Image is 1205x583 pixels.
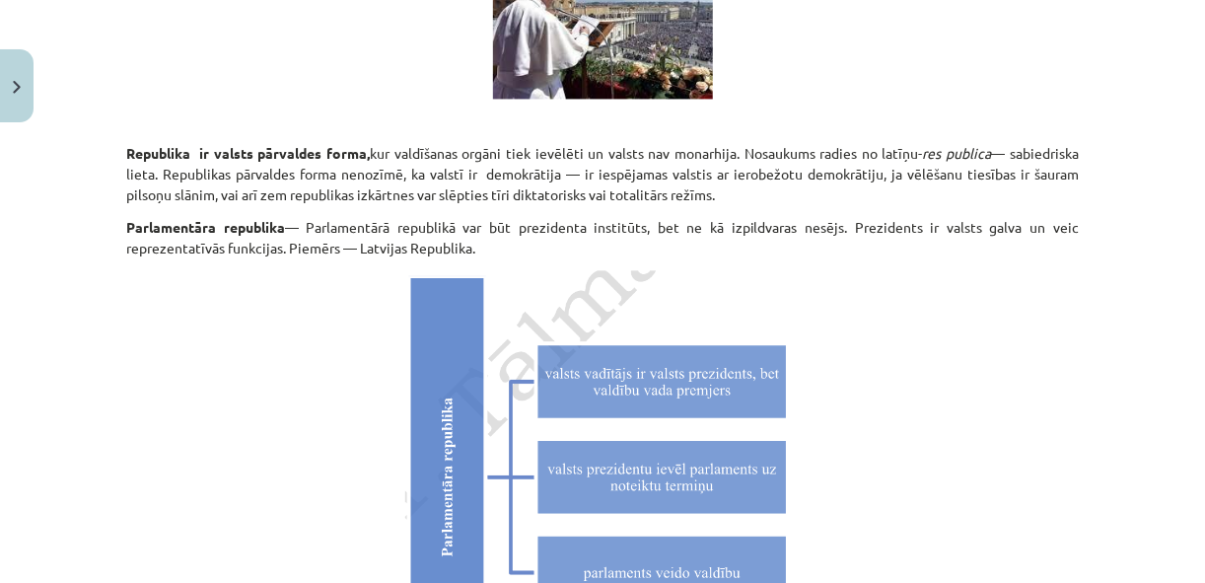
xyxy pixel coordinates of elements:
[13,81,21,94] img: icon-close-lesson-0947bae3869378f0d4975bcd49f059093ad1ed9edebbc8119c70593378902aed.svg
[126,218,285,236] b: Parlamentāra republika
[126,143,1079,205] p: kur valdīšanas orgāni tiek ievēlēti un valsts nav monarhija. Nosaukums radies no latīņu- — sabied...
[126,144,370,162] b: Republika ir valsts pārvaldes forma,
[923,144,992,162] i: res publica
[126,217,1079,258] p: — Parlamentārā republikā var būt prezidenta institūts, bet ne kā izpildvaras nesējs. Prezidents i...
